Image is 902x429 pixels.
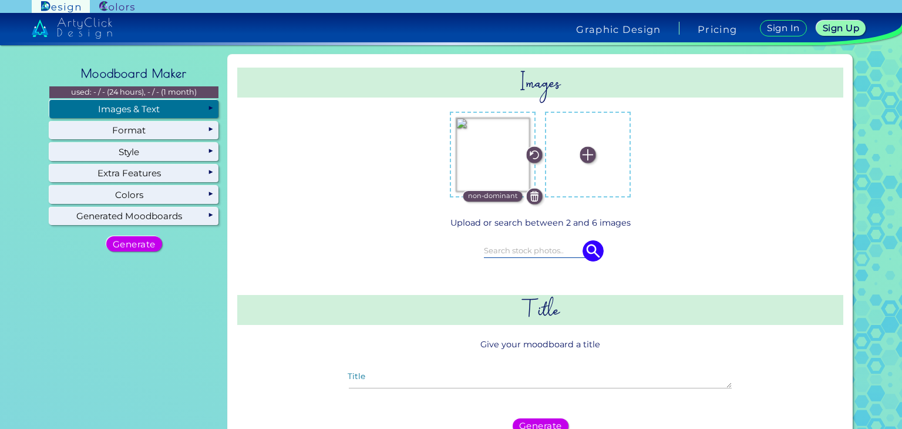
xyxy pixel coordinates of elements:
[49,186,218,203] div: Colors
[819,21,863,35] a: Sign Up
[49,165,218,182] div: Extra Features
[824,24,857,32] h5: Sign Up
[580,147,596,163] img: icon_plus_white.svg
[576,25,661,34] h4: Graphic Design
[484,244,597,257] input: Search stock photos..
[49,86,218,98] p: used: - / - (24 hours), - / - (1 month)
[49,100,218,118] div: Images & Text
[769,24,798,32] h5: Sign In
[49,143,218,160] div: Style
[237,333,843,355] p: Give your moodboard a title
[237,295,843,325] h2: Title
[32,18,113,39] img: artyclick_design_logo_white_combined_path.svg
[456,118,530,192] img: 5f90cb40-355c-495c-afe6-09b66b5b8f67
[99,1,134,12] img: ArtyClick Colors logo
[49,207,218,225] div: Generated Moodboards
[75,61,193,86] h2: Moodboard Maker
[115,240,153,248] h5: Generate
[698,25,737,34] a: Pricing
[348,373,365,381] label: Title
[468,191,518,202] p: non-dominant
[49,122,218,139] div: Format
[762,21,805,36] a: Sign In
[242,216,839,230] p: Upload or search between 2 and 6 images
[583,240,604,262] img: icon search
[237,68,843,98] h2: Images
